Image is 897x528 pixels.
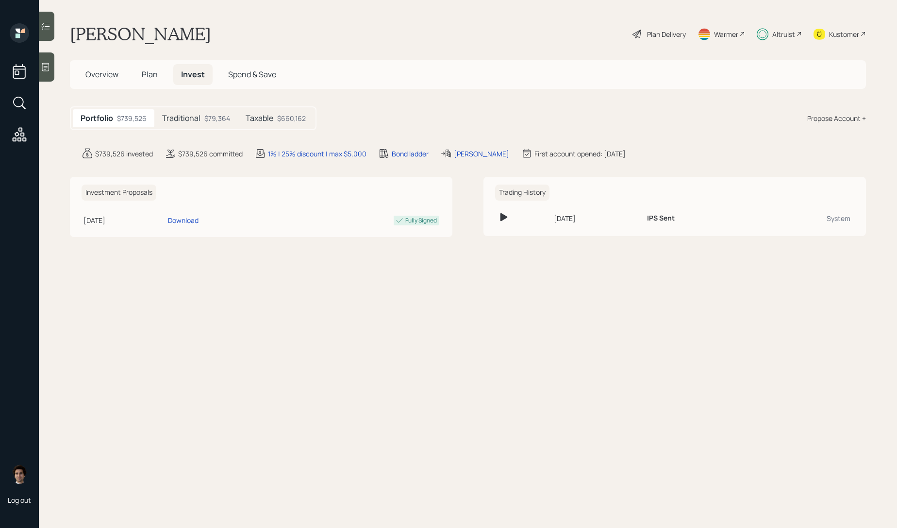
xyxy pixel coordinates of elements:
h6: Trading History [495,185,549,201]
h5: Taxable [246,114,273,123]
div: $79,364 [204,113,230,123]
div: Log out [8,495,31,505]
span: Plan [142,69,158,80]
span: Spend & Save [228,69,276,80]
div: $739,526 committed [178,149,243,159]
div: [DATE] [83,215,164,225]
div: Download [168,215,199,225]
h5: Traditional [162,114,200,123]
div: Plan Delivery [647,29,686,39]
div: $739,526 invested [95,149,153,159]
div: Kustomer [829,29,859,39]
span: Overview [85,69,118,80]
span: Invest [181,69,205,80]
div: First account opened: [DATE] [534,149,626,159]
div: Altruist [772,29,795,39]
div: 1% | 25% discount | max $5,000 [268,149,366,159]
h6: IPS Sent [647,214,675,222]
div: Bond ladder [392,149,429,159]
div: $739,526 [117,113,147,123]
h5: Portfolio [81,114,113,123]
div: Warmer [714,29,738,39]
img: harrison-schaefer-headshot-2.png [10,464,29,484]
h1: [PERSON_NAME] [70,23,211,45]
div: System [759,213,850,223]
h6: Investment Proposals [82,185,156,201]
div: Fully Signed [405,216,437,225]
div: Propose Account + [807,113,866,123]
div: [DATE] [554,213,639,223]
div: [PERSON_NAME] [454,149,509,159]
div: $660,162 [277,113,306,123]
